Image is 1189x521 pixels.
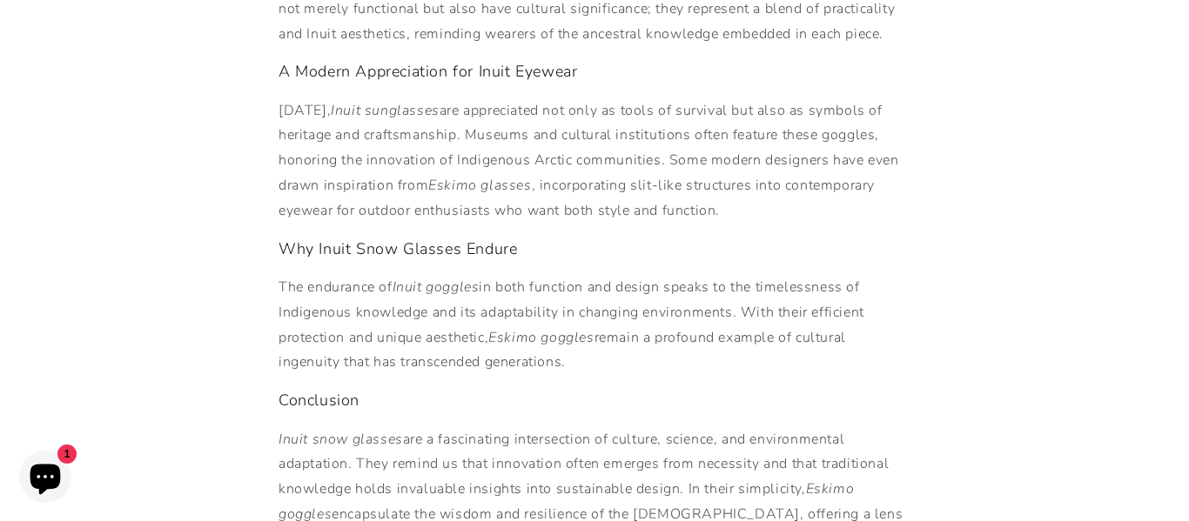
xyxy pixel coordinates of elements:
em: Eskimo goggles [488,328,594,347]
p: [DATE], are appreciated not only as tools of survival but also as symbols of heritage and craftsm... [279,98,910,224]
h3: Conclusion [279,391,910,411]
em: Inuit goggles [393,277,480,297]
p: The endurance of in both function and design speaks to the timelessness of Indigenous knowledge a... [279,275,910,375]
h3: Why Inuit Snow Glasses Endure [279,239,910,259]
em: Eskimo glasses [428,176,531,195]
em: Inuit snow glasses [279,430,403,449]
em: Inuit sunglasses [331,101,440,120]
h3: A Modern Appreciation for Inuit Eyewear [279,62,910,82]
inbox-online-store-chat: Shopify online store chat [14,451,77,507]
